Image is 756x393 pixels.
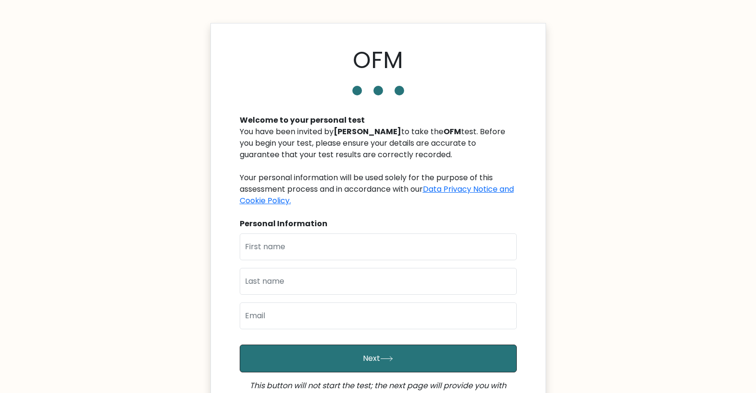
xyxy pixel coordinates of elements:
input: First name [240,233,517,260]
b: OFM [443,126,461,137]
div: You have been invited by to take the test. Before you begin your test, please ensure your details... [240,126,517,207]
div: Personal Information [240,218,517,230]
div: Welcome to your personal test [240,115,517,126]
h1: OFM [353,46,403,74]
button: Next [240,345,517,372]
input: Email [240,302,517,329]
a: Data Privacy Notice and Cookie Policy. [240,184,514,206]
input: Last name [240,268,517,295]
b: [PERSON_NAME] [334,126,401,137]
